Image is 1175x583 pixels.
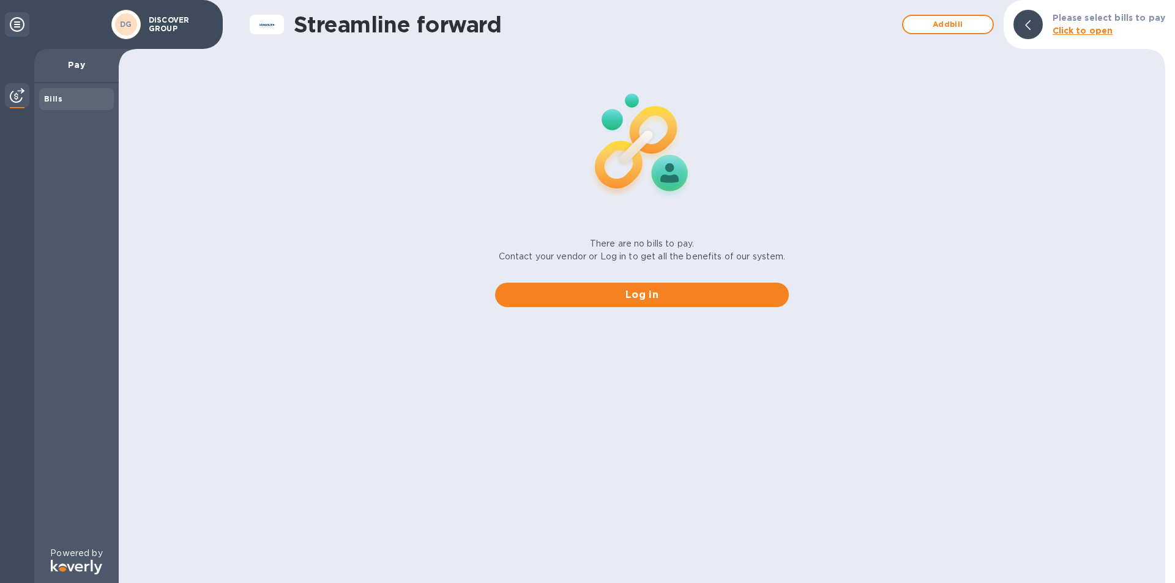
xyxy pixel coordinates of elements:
b: Bills [44,94,62,103]
button: Addbill [902,15,994,34]
b: Click to open [1053,26,1113,35]
img: Logo [51,560,102,574]
button: Log in [495,283,789,307]
span: Add bill [913,17,983,32]
b: Please select bills to pay [1053,13,1165,23]
span: Log in [505,288,779,302]
h1: Streamline forward [294,12,896,37]
b: DG [120,20,132,29]
p: Powered by [50,547,102,560]
p: Pay [44,59,109,71]
p: DISCOVER GROUP [149,16,210,33]
p: There are no bills to pay. Contact your vendor or Log in to get all the benefits of our system. [499,237,786,263]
